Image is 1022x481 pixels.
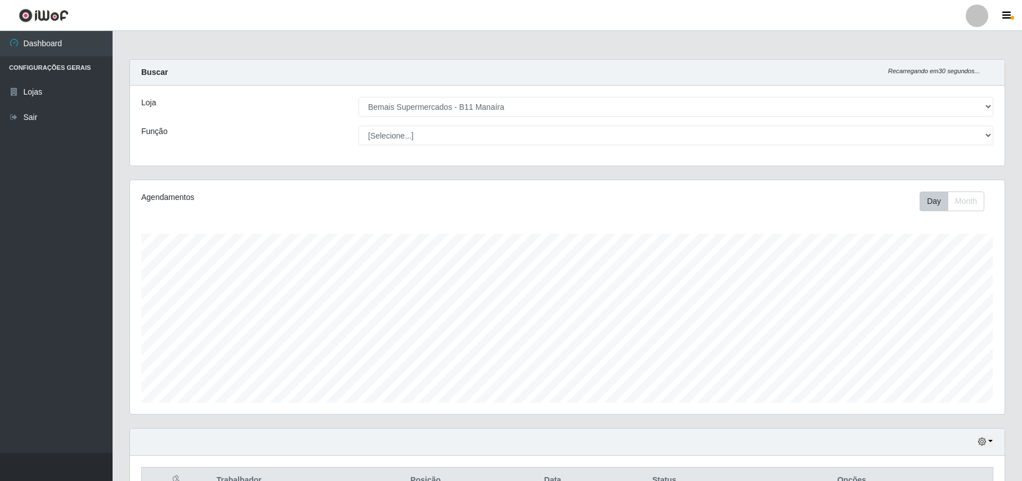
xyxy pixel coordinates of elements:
img: CoreUI Logo [19,8,69,23]
button: Month [948,191,984,211]
strong: Buscar [141,68,168,77]
i: Recarregando em 30 segundos... [888,68,980,74]
label: Função [141,126,168,137]
div: Toolbar with button groups [920,191,993,211]
div: First group [920,191,984,211]
button: Day [920,191,948,211]
div: Agendamentos [141,191,486,203]
label: Loja [141,97,156,109]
